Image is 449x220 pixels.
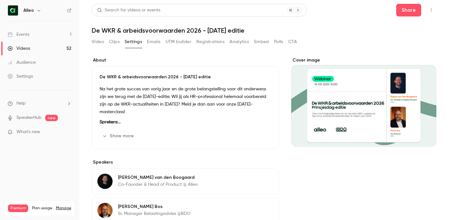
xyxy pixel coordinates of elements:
[291,57,436,63] label: Cover image
[64,129,71,135] iframe: Noticeable Trigger
[166,37,191,47] button: UTM builder
[97,174,113,189] img: Ruben van den Boogaard
[16,100,26,107] span: Help
[118,174,198,181] p: [PERSON_NAME] van den Boogaard
[196,37,225,47] button: Registrations
[100,85,271,116] p: Na het grote succes van vorig jaar en de grote belangstelling voor dit onderwerp zijn we terug me...
[32,206,52,211] span: Plan usage
[118,210,190,217] p: Sr. Manager Belastingadvies @BDO
[8,100,71,107] li: help-dropdown-opener
[97,203,113,218] img: Peter Bos
[92,159,279,165] label: Speakers
[16,114,41,121] a: SpeakerHub
[396,4,421,16] button: Share
[45,115,58,121] span: new
[288,37,297,47] button: CTA
[92,27,436,34] h1: De WKR & arbeidsvoorwaarden 2026 - [DATE] editie
[100,120,121,124] strong: Sprekers:
[8,73,33,80] div: Settings
[8,59,36,66] div: Audience
[100,131,138,141] button: Show more
[92,168,279,195] div: Ruben van den Boogaard[PERSON_NAME] van den BoogaardCo-Founder & Head of Product @ Alleo
[125,37,142,47] button: Settings
[118,204,190,210] p: [PERSON_NAME] Bos
[230,37,249,47] button: Analytics
[8,31,29,38] div: Events
[8,204,28,212] span: Premium
[23,7,34,14] h6: Alleo
[100,74,271,80] p: De WKR & arbeidsvoorwaarden 2026 - [DATE] editie
[118,181,198,188] p: Co-Founder & Head of Product @ Alleo
[147,37,160,47] button: Emails
[97,7,160,14] div: Search for videos or events
[16,129,40,135] span: What's new
[92,37,104,47] button: Video
[274,37,283,47] button: Polls
[92,57,279,63] label: About
[254,37,269,47] button: Embed
[56,206,71,211] a: Manage
[109,37,120,47] button: Clips
[426,5,436,15] button: Top Bar Actions
[8,45,30,52] div: Videos
[291,57,436,147] section: Cover image
[8,5,18,16] img: Alleo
